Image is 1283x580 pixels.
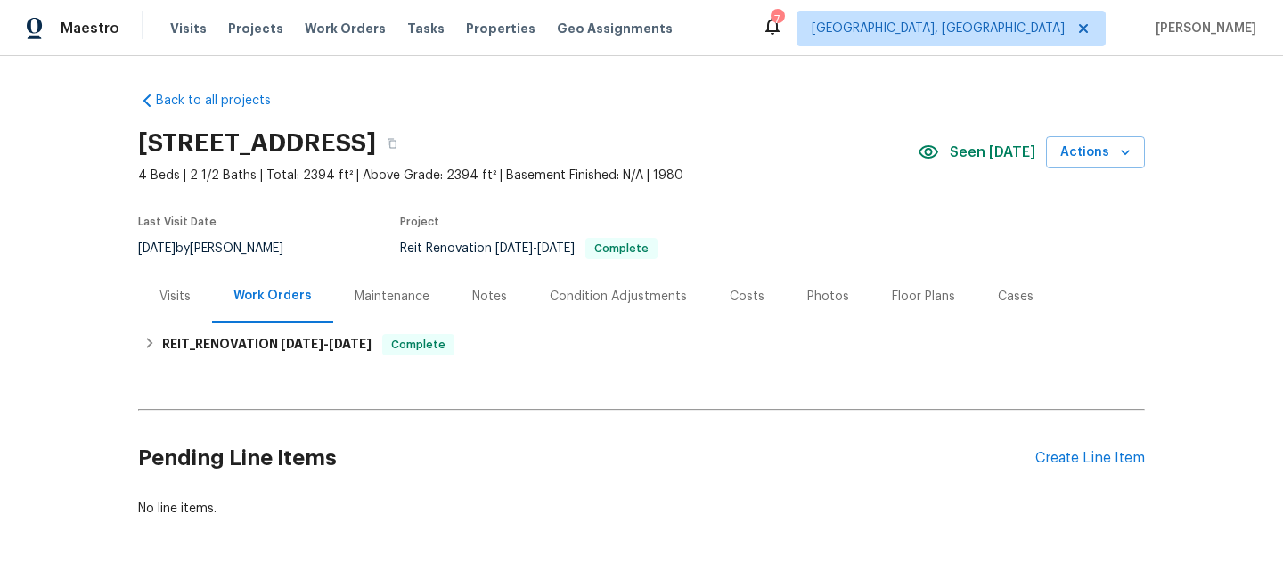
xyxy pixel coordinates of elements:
div: Create Line Item [1035,450,1145,467]
span: Complete [384,336,453,354]
span: [DATE] [495,242,533,255]
div: Maintenance [355,288,429,306]
span: [DATE] [329,338,372,350]
div: No line items. [138,500,1145,518]
span: - [495,242,575,255]
div: 7 [771,11,783,29]
span: Work Orders [305,20,386,37]
div: Condition Adjustments [550,288,687,306]
button: Actions [1046,136,1145,169]
div: Notes [472,288,507,306]
span: [DATE] [281,338,323,350]
span: Last Visit Date [138,216,217,227]
span: Complete [587,243,656,254]
span: Seen [DATE] [950,143,1035,161]
span: Maestro [61,20,119,37]
span: Properties [466,20,535,37]
div: Visits [159,288,191,306]
span: Visits [170,20,207,37]
div: Photos [807,288,849,306]
span: Geo Assignments [557,20,673,37]
span: Reit Renovation [400,242,658,255]
div: Work Orders [233,287,312,305]
span: 4 Beds | 2 1/2 Baths | Total: 2394 ft² | Above Grade: 2394 ft² | Basement Finished: N/A | 1980 [138,167,918,184]
span: [PERSON_NAME] [1148,20,1256,37]
span: Actions [1060,142,1131,164]
h2: Pending Line Items [138,417,1035,500]
div: by [PERSON_NAME] [138,238,305,259]
span: [DATE] [138,242,176,255]
div: REIT_RENOVATION [DATE]-[DATE]Complete [138,323,1145,366]
div: Floor Plans [892,288,955,306]
h6: REIT_RENOVATION [162,334,372,355]
a: Back to all projects [138,92,309,110]
span: Project [400,216,439,227]
span: Projects [228,20,283,37]
span: Tasks [407,22,445,35]
button: Copy Address [376,127,408,159]
div: Costs [730,288,764,306]
span: [GEOGRAPHIC_DATA], [GEOGRAPHIC_DATA] [812,20,1065,37]
h2: [STREET_ADDRESS] [138,135,376,152]
span: [DATE] [537,242,575,255]
div: Cases [998,288,1034,306]
span: - [281,338,372,350]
